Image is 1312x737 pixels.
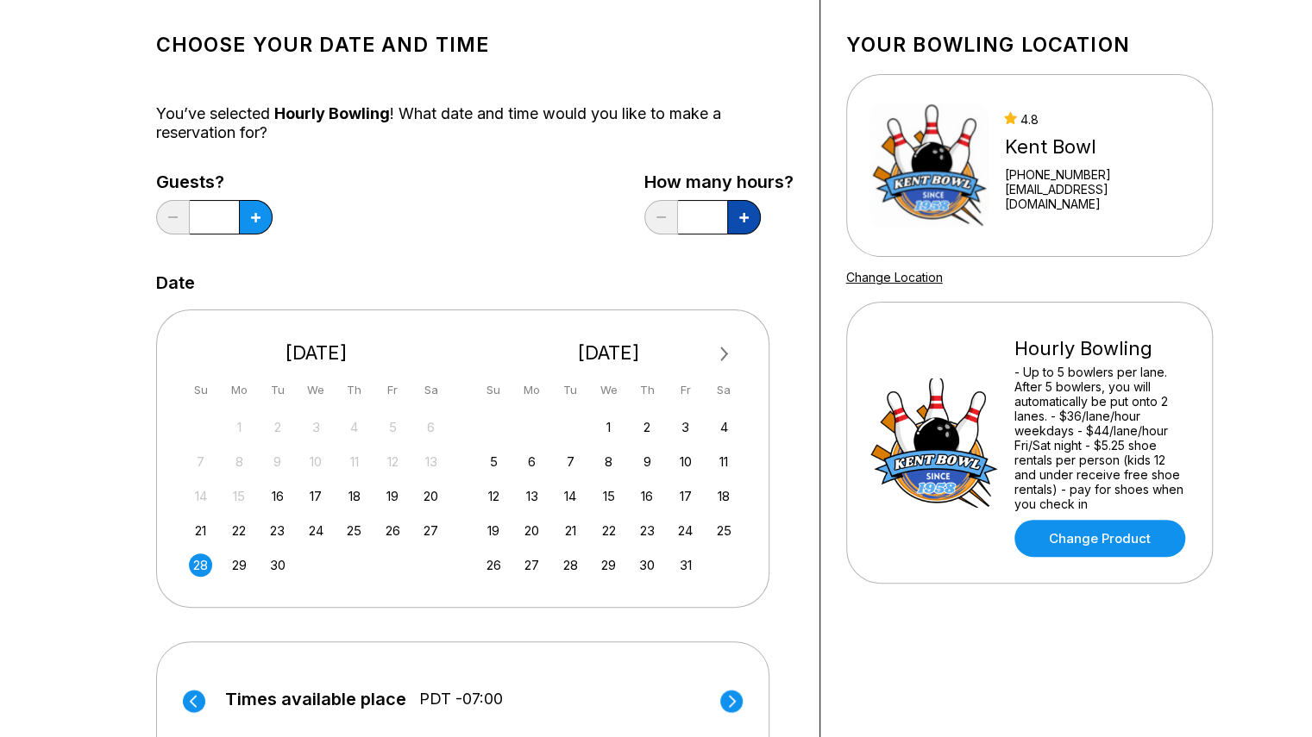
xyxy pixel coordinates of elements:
[636,553,659,577] div: Choose Thursday, October 30th, 2025
[475,341,743,365] div: [DATE]
[846,270,943,284] a: Change Location
[1014,365,1190,511] div: - Up to 5 bowlers per lane. After 5 bowlers, you will automatically be put onto 2 lanes. - $36/la...
[189,450,212,473] div: Not available Sunday, September 7th, 2025
[636,519,659,542] div: Choose Thursday, October 23rd, 2025
[419,484,443,508] div: Choose Saturday, September 20th, 2025
[304,484,328,508] div: Choose Wednesday, September 17th, 2025
[228,484,251,508] div: Not available Monday, September 15th, 2025
[674,415,697,439] div: Choose Friday, October 3rd, 2025
[381,450,405,473] div: Not available Friday, September 12th, 2025
[228,415,251,439] div: Not available Monday, September 1st, 2025
[183,341,450,365] div: [DATE]
[342,519,366,542] div: Choose Thursday, September 25th, 2025
[520,450,543,473] div: Choose Monday, October 6th, 2025
[597,519,620,542] div: Choose Wednesday, October 22nd, 2025
[266,415,289,439] div: Not available Tuesday, September 2nd, 2025
[419,378,443,402] div: Sa
[189,553,212,577] div: Choose Sunday, September 28th, 2025
[597,378,620,402] div: We
[559,378,582,402] div: Tu
[228,450,251,473] div: Not available Monday, September 8th, 2025
[559,484,582,508] div: Choose Tuesday, October 14th, 2025
[266,484,289,508] div: Choose Tuesday, September 16th, 2025
[674,519,697,542] div: Choose Friday, October 24th, 2025
[520,378,543,402] div: Mo
[644,172,794,191] label: How many hours?
[419,519,443,542] div: Choose Saturday, September 27th, 2025
[342,378,366,402] div: Th
[636,450,659,473] div: Choose Thursday, October 9th, 2025
[597,450,620,473] div: Choose Wednesday, October 8th, 2025
[846,33,1213,57] h1: Your bowling location
[266,378,289,402] div: Tu
[156,273,195,292] label: Date
[156,33,794,57] h1: Choose your Date and time
[1004,135,1189,159] div: Kent Bowl
[189,519,212,542] div: Choose Sunday, September 21st, 2025
[482,378,505,402] div: Su
[381,484,405,508] div: Choose Friday, September 19th, 2025
[636,484,659,508] div: Choose Thursday, October 16th, 2025
[228,553,251,577] div: Choose Monday, September 29th, 2025
[274,104,390,122] span: Hourly Bowling
[1004,182,1189,211] a: [EMAIL_ADDRESS][DOMAIN_NAME]
[559,450,582,473] div: Choose Tuesday, October 7th, 2025
[266,450,289,473] div: Not available Tuesday, September 9th, 2025
[266,553,289,577] div: Choose Tuesday, September 30th, 2025
[597,553,620,577] div: Choose Wednesday, October 29th, 2025
[1004,167,1189,182] div: [PHONE_NUMBER]
[520,519,543,542] div: Choose Monday, October 20th, 2025
[156,172,273,191] label: Guests?
[712,519,736,542] div: Choose Saturday, October 25th, 2025
[381,415,405,439] div: Not available Friday, September 5th, 2025
[597,415,620,439] div: Choose Wednesday, October 1st, 2025
[636,378,659,402] div: Th
[304,450,328,473] div: Not available Wednesday, September 10th, 2025
[559,553,582,577] div: Choose Tuesday, October 28th, 2025
[228,519,251,542] div: Choose Monday, September 22nd, 2025
[419,415,443,439] div: Not available Saturday, September 6th, 2025
[342,415,366,439] div: Not available Thursday, September 4th, 2025
[342,484,366,508] div: Choose Thursday, September 18th, 2025
[674,450,697,473] div: Choose Friday, October 10th, 2025
[520,484,543,508] div: Choose Monday, October 13th, 2025
[304,415,328,439] div: Not available Wednesday, September 3rd, 2025
[869,101,989,230] img: Kent Bowl
[712,415,736,439] div: Choose Saturday, October 4th, 2025
[520,553,543,577] div: Choose Monday, October 27th, 2025
[419,450,443,473] div: Not available Saturday, September 13th, 2025
[712,378,736,402] div: Sa
[225,690,406,709] span: Times available place
[381,519,405,542] div: Choose Friday, September 26th, 2025
[712,450,736,473] div: Choose Saturday, October 11th, 2025
[480,414,738,577] div: month 2025-10
[559,519,582,542] div: Choose Tuesday, October 21st, 2025
[266,519,289,542] div: Choose Tuesday, September 23rd, 2025
[304,519,328,542] div: Choose Wednesday, September 24th, 2025
[1014,337,1190,360] div: Hourly Bowling
[482,553,505,577] div: Choose Sunday, October 26th, 2025
[1014,520,1185,557] a: Change Product
[674,553,697,577] div: Choose Friday, October 31st, 2025
[636,415,659,439] div: Choose Thursday, October 2nd, 2025
[189,484,212,508] div: Not available Sunday, September 14th, 2025
[674,378,697,402] div: Fr
[187,414,446,577] div: month 2025-09
[711,340,738,368] button: Next Month
[674,484,697,508] div: Choose Friday, October 17th, 2025
[304,378,328,402] div: We
[712,484,736,508] div: Choose Saturday, October 18th, 2025
[482,450,505,473] div: Choose Sunday, October 5th, 2025
[189,378,212,402] div: Su
[482,519,505,542] div: Choose Sunday, October 19th, 2025
[156,104,794,142] div: You’ve selected ! What date and time would you like to make a reservation for?
[381,378,405,402] div: Fr
[342,450,366,473] div: Not available Thursday, September 11th, 2025
[419,690,503,709] span: PDT -07:00
[869,378,999,508] img: Hourly Bowling
[597,484,620,508] div: Choose Wednesday, October 15th, 2025
[482,484,505,508] div: Choose Sunday, October 12th, 2025
[1004,112,1189,127] div: 4.8
[228,378,251,402] div: Mo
